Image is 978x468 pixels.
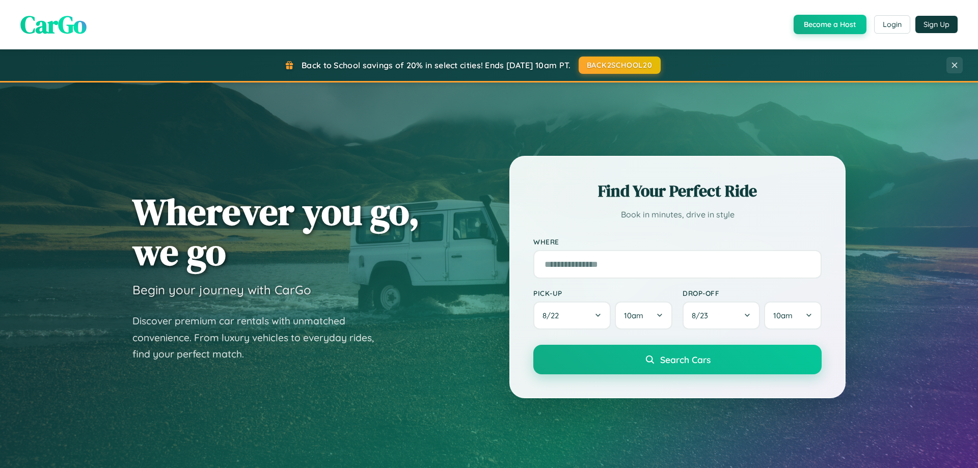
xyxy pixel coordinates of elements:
label: Pick-up [533,289,672,297]
button: 8/23 [683,301,760,329]
span: CarGo [20,8,87,41]
label: Drop-off [683,289,822,297]
button: Login [874,15,910,34]
h2: Find Your Perfect Ride [533,180,822,202]
label: Where [533,237,822,246]
span: 10am [773,311,793,320]
span: Search Cars [660,354,711,365]
h3: Begin your journey with CarGo [132,282,311,297]
span: 8 / 23 [692,311,713,320]
p: Discover premium car rentals with unmatched convenience. From luxury vehicles to everyday rides, ... [132,313,387,363]
p: Book in minutes, drive in style [533,207,822,222]
button: Sign Up [915,16,958,33]
span: Back to School savings of 20% in select cities! Ends [DATE] 10am PT. [302,60,570,70]
button: 10am [764,301,822,329]
button: BACK2SCHOOL20 [579,57,661,74]
button: Search Cars [533,345,822,374]
button: 8/22 [533,301,611,329]
button: 10am [615,301,672,329]
h1: Wherever you go, we go [132,191,420,272]
span: 8 / 22 [542,311,564,320]
span: 10am [624,311,643,320]
button: Become a Host [794,15,866,34]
